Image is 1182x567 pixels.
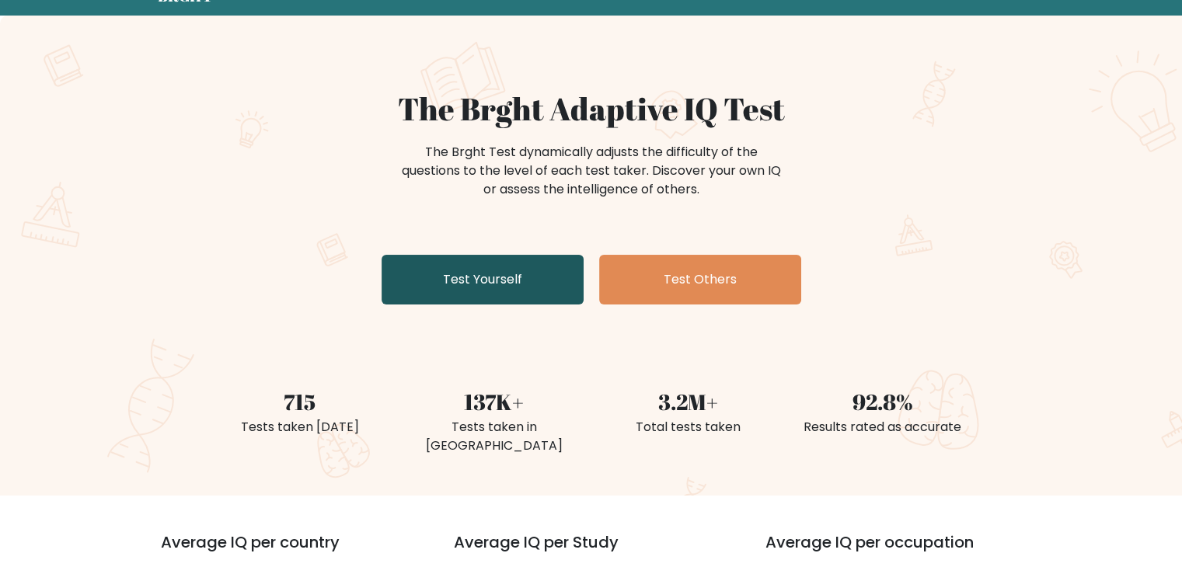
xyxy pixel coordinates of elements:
[795,385,971,418] div: 92.8%
[212,385,388,418] div: 715
[406,385,582,418] div: 137K+
[382,255,584,304] a: Test Yourself
[601,385,776,418] div: 3.2M+
[212,90,971,127] h1: The Brght Adaptive IQ Test
[406,418,582,455] div: Tests taken in [GEOGRAPHIC_DATA]
[601,418,776,437] div: Total tests taken
[397,143,786,199] div: The Brght Test dynamically adjusts the difficulty of the questions to the level of each test take...
[599,255,801,304] a: Test Others
[212,418,388,437] div: Tests taken [DATE]
[795,418,971,437] div: Results rated as accurate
